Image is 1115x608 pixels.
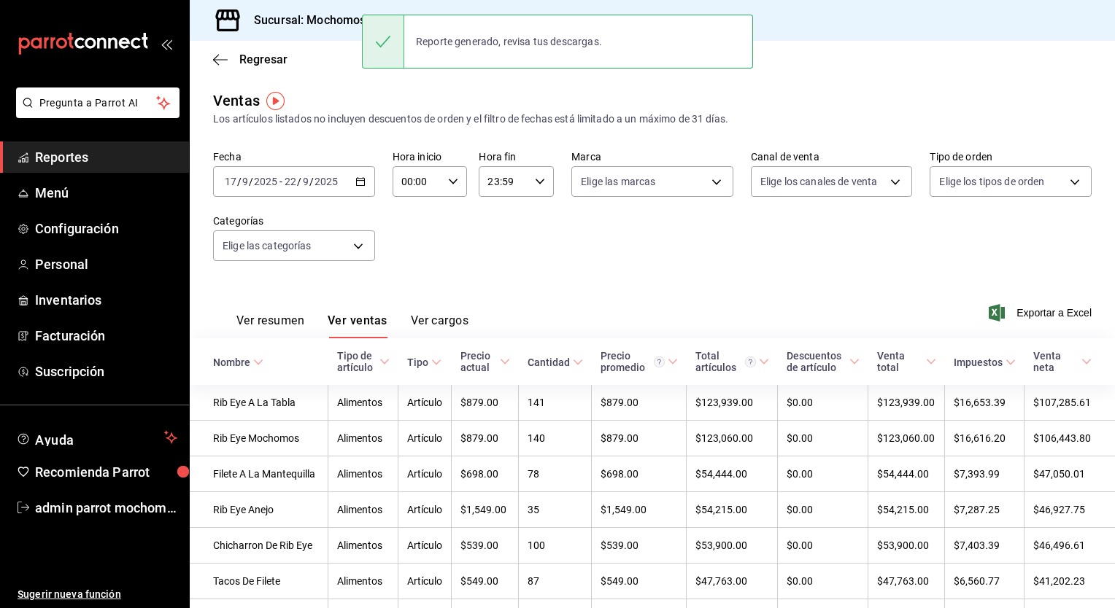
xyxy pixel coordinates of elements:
[297,176,301,187] span: /
[592,456,687,492] td: $698.00
[592,421,687,456] td: $879.00
[328,385,398,421] td: Alimentos
[190,528,328,564] td: Chicharron De Rib Eye
[687,456,778,492] td: $54,444.00
[398,528,452,564] td: Artículo
[328,421,398,456] td: Alimentos
[868,528,945,564] td: $53,900.00
[407,356,428,368] div: Tipo
[398,385,452,421] td: Artículo
[868,564,945,599] td: $47,763.00
[213,112,1092,127] div: Los artículos listados no incluyen descuentos de orden y el filtro de fechas está limitado a un m...
[778,385,868,421] td: $0.00
[398,456,452,492] td: Artículo
[223,238,312,253] span: Elige las categorías
[868,456,945,492] td: $54,444.00
[10,106,180,121] a: Pregunta a Parrot AI
[309,176,314,187] span: /
[302,176,309,187] input: --
[266,92,285,110] img: Tooltip marker
[253,176,278,187] input: ----
[236,313,304,338] button: Ver resumen
[945,385,1025,421] td: $16,653.39
[328,564,398,599] td: Alimentos
[778,456,868,492] td: $0.00
[224,176,237,187] input: --
[393,152,468,162] label: Hora inicio
[868,492,945,528] td: $54,215.00
[787,350,846,373] div: Descuentos de artículo
[407,356,441,368] span: Tipo
[519,456,592,492] td: 78
[760,174,877,189] span: Elige los canales de venta
[945,492,1025,528] td: $7,287.25
[213,152,375,162] label: Fecha
[452,456,519,492] td: $698.00
[687,385,778,421] td: $123,939.00
[687,564,778,599] td: $47,763.00
[687,492,778,528] td: $54,215.00
[190,456,328,492] td: Filete A La Mantequilla
[452,528,519,564] td: $539.00
[778,492,868,528] td: $0.00
[284,176,297,187] input: --
[190,421,328,456] td: Rib Eye Mochomos
[1025,421,1115,456] td: $106,443.80
[930,152,1092,162] label: Tipo de orden
[398,492,452,528] td: Artículo
[35,254,177,274] span: Personal
[279,176,282,187] span: -
[945,421,1025,456] td: $16,616.20
[237,176,242,187] span: /
[239,52,288,66] span: Regresar
[242,176,249,187] input: --
[1025,528,1115,564] td: $46,496.61
[695,350,756,373] div: Total artículos
[16,87,180,118] button: Pregunta a Parrot AI
[328,313,387,338] button: Ver ventas
[528,356,570,368] div: Cantidad
[939,174,1044,189] span: Elige los tipos de orden
[35,147,177,167] span: Reportes
[249,176,253,187] span: /
[337,350,377,373] div: Tipo de artículo
[751,152,913,162] label: Canal de venta
[1033,350,1079,373] div: Venta neta
[601,350,665,373] div: Precio promedio
[687,421,778,456] td: $123,060.00
[571,152,733,162] label: Marca
[35,462,177,482] span: Recomienda Parrot
[745,356,756,367] svg: El total artículos considera cambios de precios en los artículos así como costos adicionales por ...
[398,564,452,599] td: Artículo
[452,385,519,421] td: $879.00
[1025,564,1115,599] td: $41,202.23
[213,52,288,66] button: Regresar
[452,492,519,528] td: $1,549.00
[787,350,860,373] span: Descuentos de artículo
[877,350,923,373] div: Venta total
[519,385,592,421] td: 141
[452,564,519,599] td: $549.00
[242,12,398,29] h3: Sucursal: Mochomos (Mty)
[35,219,177,238] span: Configuración
[592,492,687,528] td: $1,549.00
[35,498,177,518] span: admin parrot mochomos
[519,421,592,456] td: 140
[992,304,1092,321] button: Exportar a Excel
[654,356,665,367] svg: Precio promedio = Total artículos / cantidad
[945,528,1025,564] td: $7,403.39
[18,587,177,602] span: Sugerir nueva función
[687,528,778,564] td: $53,900.00
[592,385,687,421] td: $879.00
[1025,385,1115,421] td: $107,285.61
[213,356,263,368] span: Nombre
[945,456,1025,492] td: $7,393.99
[1025,456,1115,492] td: $47,050.01
[161,38,172,50] button: open_drawer_menu
[190,385,328,421] td: Rib Eye A La Tabla
[404,26,614,58] div: Reporte generado, revisa tus descargas.
[337,350,390,373] span: Tipo de artículo
[411,313,469,338] button: Ver cargos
